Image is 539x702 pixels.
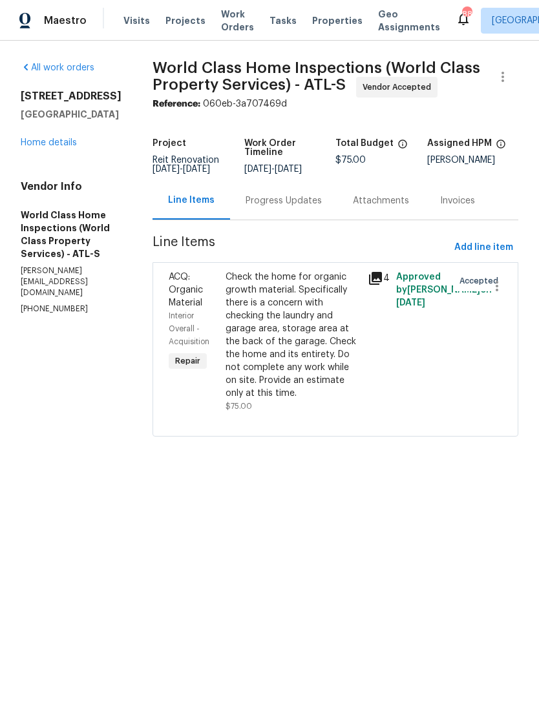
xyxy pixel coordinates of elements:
div: Progress Updates [246,194,322,207]
span: Work Orders [221,8,254,34]
h5: World Class Home Inspections (World Class Property Services) - ATL-S [21,209,122,260]
h5: Project [153,139,186,148]
div: 060eb-3a707469d [153,98,518,110]
span: $75.00 [226,402,252,410]
h4: Vendor Info [21,180,122,193]
span: Properties [312,14,363,27]
span: Projects [165,14,206,27]
span: [DATE] [396,298,425,307]
span: Vendor Accepted [363,81,436,94]
div: Check the home for organic growth material. Specifically there is a concern with checking the lau... [226,271,360,400]
div: 88 [462,8,471,21]
h5: Assigned HPM [427,139,492,148]
div: Line Items [168,194,215,207]
span: Maestro [44,14,87,27]
span: [DATE] [275,165,302,174]
h5: [GEOGRAPHIC_DATA] [21,108,122,121]
span: Accepted [460,274,503,287]
span: Interior Overall - Acquisition [169,312,209,346]
div: Attachments [353,194,409,207]
button: Add line item [449,236,518,260]
a: All work orders [21,63,94,72]
span: - [153,165,210,174]
h5: Total Budget [335,139,394,148]
span: Repair [170,355,206,367]
span: Geo Assignments [378,8,440,34]
span: The hpm assigned to this work order. [496,139,506,156]
p: [PHONE_NUMBER] [21,304,122,315]
span: Approved by [PERSON_NAME] on [396,273,492,307]
div: [PERSON_NAME] [427,156,519,165]
span: The total cost of line items that have been proposed by Opendoor. This sum includes line items th... [397,139,408,156]
a: Home details [21,138,77,147]
h5: Work Order Timeline [244,139,336,157]
div: 4 [368,271,388,286]
span: [DATE] [244,165,271,174]
span: - [244,165,302,174]
span: Line Items [153,236,449,260]
span: World Class Home Inspections (World Class Property Services) - ATL-S [153,60,480,92]
b: Reference: [153,99,200,108]
h2: [STREET_ADDRESS] [21,90,122,103]
span: Visits [123,14,150,27]
span: $75.00 [335,156,366,165]
span: ACQ: Organic Material [169,273,203,307]
span: Add line item [454,240,513,256]
span: [DATE] [183,165,210,174]
span: [DATE] [153,165,180,174]
span: Reit Renovation [153,156,219,174]
span: Tasks [269,16,297,25]
p: [PERSON_NAME][EMAIL_ADDRESS][DOMAIN_NAME] [21,265,122,298]
div: Invoices [440,194,475,207]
